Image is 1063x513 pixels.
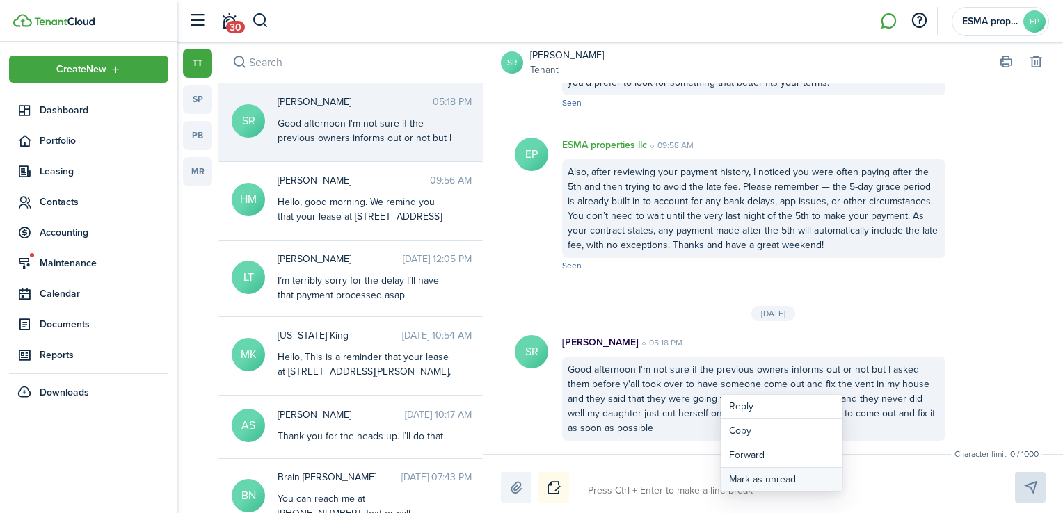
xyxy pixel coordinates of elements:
p: [PERSON_NAME] [562,335,639,350]
div: Good afternoon I'm not sure if the previous owners informs out or not but I asked them before y'a... [562,357,945,441]
a: SR [501,51,523,74]
button: Notice [538,472,569,503]
input: search [218,42,483,83]
span: Portfolio [40,133,168,148]
avatar-text: HM [232,183,265,216]
span: Seen [562,97,582,109]
span: Dashboard [40,103,168,117]
span: Hector Mancebo Tejeda [278,173,430,188]
button: Open resource center [907,9,931,33]
button: Copy [721,419,842,443]
span: Seen [562,259,582,272]
a: Dashboard [9,97,168,124]
a: [PERSON_NAME] [530,48,604,63]
div: Good afternoon I'm not sure if the previous owners informs out or not but I asked them before y'a... [278,116,451,262]
span: Reports [40,348,168,362]
div: Thank you for the heads up. I’ll do that [278,429,451,443]
avatar-text: AS [232,409,265,442]
span: Montana King [278,328,402,343]
span: Lewis Torres [278,252,403,266]
small: Character limit: 0 / 1000 [951,448,1042,460]
span: Maintenance [40,256,168,270]
span: April Simms [278,407,405,422]
time: 05:18 PM [639,336,682,349]
span: Create New [56,65,106,74]
button: Search [230,53,249,72]
a: pb [183,121,212,150]
a: sp [183,85,212,114]
div: I’m terribly sorry for the delay I’ll have that payment processed asap [278,273,451,302]
time: 09:56 AM [430,173,472,188]
span: Sean Rhoden [278,95,433,109]
button: Mark as unread [721,468,842,491]
button: Open menu [9,56,168,83]
avatar-text: BN [232,479,265,512]
span: Calendar [40,286,168,301]
a: tt [183,49,212,78]
span: ESMA properties llc [962,17,1018,26]
span: Contacts [40,195,168,209]
span: Accounting [40,225,168,240]
button: Forward [721,443,842,468]
time: 05:18 PM [433,95,472,109]
button: Print [996,53,1016,72]
time: 09:58 AM [647,139,694,152]
button: Search [252,9,269,33]
p: ESMA properties llc [562,138,647,152]
button: Delete [1026,53,1046,72]
div: Also, after reviewing your payment history, I noticed you were often paying after the 5th and the... [562,159,945,258]
div: [DATE] [751,306,795,321]
span: Brain Newman [278,470,401,484]
a: Tenant [530,63,604,77]
avatar-text: SR [515,335,548,368]
a: Reports [9,341,168,368]
span: Leasing [40,164,168,179]
time: [DATE] 10:54 AM [402,328,472,343]
img: TenantCloud [13,14,32,27]
button: Reply [721,395,842,419]
time: [DATE] 10:17 AM [405,407,472,422]
time: [DATE] 07:43 PM [401,470,472,484]
span: Documents [40,317,168,332]
avatar-text: LT [232,261,265,294]
span: Downloads [40,385,89,400]
a: Notifications [216,3,242,39]
time: [DATE] 12:05 PM [403,252,472,266]
button: Open sidebar [184,8,210,34]
avatar-text: MK [232,338,265,371]
img: TenantCloud [34,17,95,26]
avatar-text: EP [515,138,548,171]
span: 30 [226,21,245,33]
avatar-text: SR [232,104,265,138]
a: mr [183,157,212,186]
avatar-text: EP [1023,10,1046,33]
